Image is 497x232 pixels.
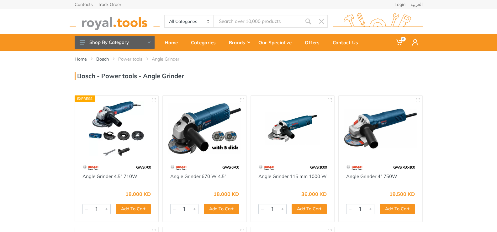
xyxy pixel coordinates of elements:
[98,2,121,7] a: Track Order
[170,162,187,173] img: 55.webp
[125,192,151,197] div: 18.000 KD
[187,36,225,49] div: Categories
[165,15,214,27] select: Category
[346,162,363,173] img: 55.webp
[214,192,239,197] div: 18.000 KD
[75,72,184,80] h3: Bosch - Power tools - Angle Grinder
[292,204,327,214] button: Add To Cart
[168,101,241,156] img: Royal Tools - Angle Grinder 670 W 4.5
[392,34,408,51] a: 0
[170,173,226,179] a: Angle Grinder 670 W 4.5"
[310,165,327,170] span: GWS 1000
[70,13,160,30] img: royal.tools Logo
[410,2,423,7] a: العربية
[222,165,239,170] span: GWS 6700
[160,34,187,51] a: Home
[256,101,329,156] img: Royal Tools - Angle Grinder 115 mm 1000 W
[214,15,301,28] input: Site search
[187,34,225,51] a: Categories
[300,34,328,51] a: Offers
[393,165,415,170] span: GWS 750-100
[118,56,142,62] a: Power tools
[75,56,87,62] a: Home
[75,36,155,49] button: Shop By Category
[152,56,189,62] li: Angle Grinder
[401,37,406,41] span: 0
[75,56,423,62] nav: breadcrumb
[75,95,95,102] div: Express
[82,173,137,179] a: Angle Grinder 4.5" 710W
[160,36,187,49] div: Home
[346,173,397,179] a: Angle Grinder 4" 750W
[136,165,151,170] span: GWS 700
[254,36,300,49] div: Our Specialize
[116,204,151,214] button: Add To Cart
[333,13,423,30] img: royal.tools Logo
[258,162,275,173] img: 55.webp
[82,162,99,173] img: 55.webp
[75,2,93,7] a: Contacts
[258,173,327,179] a: Angle Grinder 115 mm 1000 W
[328,34,367,51] a: Contact Us
[380,204,415,214] button: Add To Cart
[225,36,254,49] div: Brands
[394,2,405,7] a: Login
[204,204,239,214] button: Add To Cart
[81,101,153,156] img: Royal Tools - Angle Grinder 4.5
[344,101,417,156] img: Royal Tools - Angle Grinder 4
[254,34,300,51] a: Our Specialize
[328,36,367,49] div: Contact Us
[300,36,328,49] div: Offers
[301,192,327,197] div: 36.000 KD
[389,192,415,197] div: 19.500 KD
[96,56,109,62] a: Bosch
